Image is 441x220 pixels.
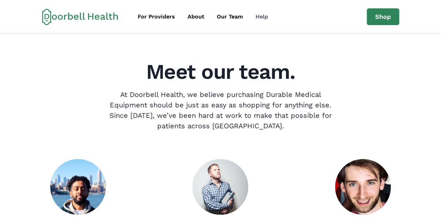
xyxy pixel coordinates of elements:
[250,10,274,24] a: Help
[11,61,430,82] h2: Meet our team.
[182,10,210,24] a: About
[256,13,268,21] div: Help
[367,8,399,25] a: Shop
[188,13,204,21] div: About
[138,13,175,21] div: For Providers
[211,10,249,24] a: Our Team
[217,13,243,21] div: Our Team
[192,159,248,215] img: Drew Baumann
[132,10,181,24] a: For Providers
[104,89,338,131] p: At Doorbell Health, we believe purchasing Durable Medical Equipment should be just as easy as sho...
[50,159,106,215] img: Fadhi Ali
[335,159,391,215] img: Agustín Brandoni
